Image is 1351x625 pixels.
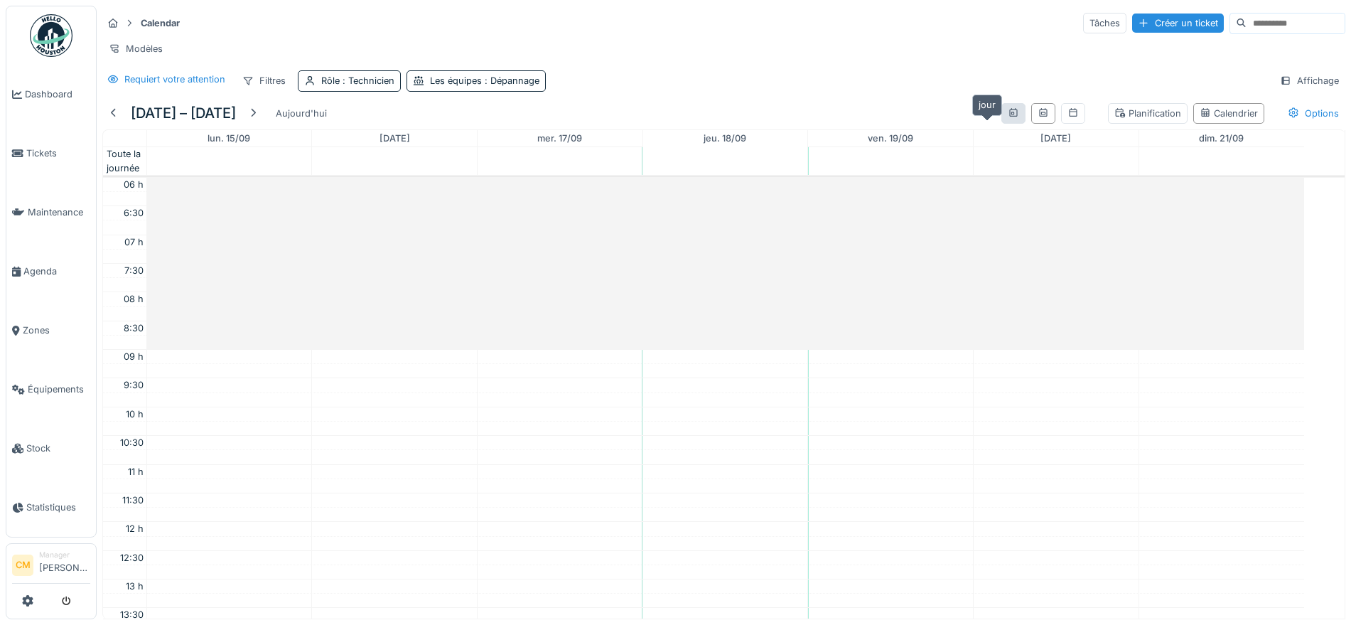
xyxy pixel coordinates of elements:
div: 11:30 [119,493,146,507]
a: Zones [6,301,96,360]
a: Maintenance [6,183,96,242]
a: Agenda [6,242,96,301]
li: CM [12,555,33,576]
span: Tickets [26,146,90,160]
div: 12:30 [117,551,146,565]
span: Stock [26,442,90,455]
span: Maintenance [28,205,90,219]
div: Calendrier [1200,107,1258,120]
a: 18 septembre 2025 [701,130,749,146]
div: 11 h [125,465,146,479]
div: 10 h [123,407,146,421]
div: Manager [39,550,90,560]
div: 8:30 [121,321,146,335]
a: Stock [6,419,96,478]
a: 16 septembre 2025 [377,130,413,146]
div: Aujourd'hui [270,104,333,123]
li: [PERSON_NAME] [39,550,90,580]
img: Badge_color-CXgf-gQk.svg [30,14,72,57]
a: 19 septembre 2025 [865,130,916,146]
span: Équipements [28,383,90,396]
div: Affichage [1274,70,1345,91]
span: Agenda [23,265,90,278]
div: Requiert votre attention [124,73,225,86]
div: 06 h [121,178,146,191]
div: Rôle [321,74,394,87]
div: 10:30 [117,436,146,449]
div: 13:30 [117,608,146,621]
a: Dashboard [6,65,96,124]
a: 20 septembre 2025 [1038,130,1074,146]
span: : Technicien [340,75,394,86]
div: 7:30 [122,264,146,277]
div: Filtres [236,70,292,91]
div: Tâches [1083,13,1126,33]
a: Statistiques [6,478,96,537]
a: 17 septembre 2025 [534,130,585,146]
div: Créer un ticket [1132,14,1224,33]
div: Planification [1114,107,1181,120]
div: Options [1281,103,1345,124]
strong: Calendar [135,16,185,30]
h5: [DATE] – [DATE] [131,105,236,122]
div: jour [972,95,1002,115]
a: Tickets [6,124,96,183]
a: CM Manager[PERSON_NAME] [12,550,90,584]
div: 08 h [121,292,146,306]
div: 13 h [123,579,146,593]
a: 15 septembre 2025 [205,130,253,146]
div: 09 h [121,350,146,363]
div: Modèles [102,38,169,59]
a: Équipements [6,360,96,419]
div: 07 h [122,235,146,249]
span: : Dépannage [482,75,539,86]
span: Dashboard [25,87,90,101]
a: 21 septembre 2025 [1196,130,1247,146]
div: 6:30 [121,206,146,220]
div: 12 h [123,522,146,535]
span: Zones [23,324,90,337]
span: Toute la journée [104,147,146,174]
span: Statistiques [26,501,90,514]
div: 9:30 [121,378,146,392]
div: Les équipes [430,74,539,87]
